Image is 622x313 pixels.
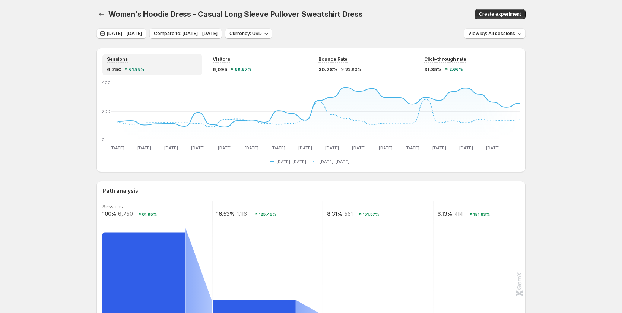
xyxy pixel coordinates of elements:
[424,56,466,62] span: Click-through rate
[102,80,111,85] text: 400
[118,211,133,217] text: 6,750
[137,145,151,151] text: [DATE]
[475,9,526,19] button: Create experiment
[259,212,276,217] text: 125.45%
[107,66,121,73] span: 6,750
[102,204,123,209] text: Sessions
[235,67,252,72] span: 69.87%
[102,109,110,114] text: 200
[379,145,393,151] text: [DATE]
[454,211,463,217] text: 414
[449,67,463,72] span: 2.66%
[325,145,339,151] text: [DATE]
[276,159,306,165] span: [DATE]–[DATE]
[107,31,142,37] span: [DATE] - [DATE]
[318,56,348,62] span: Bounce Rate
[437,211,452,217] text: 6.13%
[352,145,366,151] text: [DATE]
[191,145,205,151] text: [DATE]
[320,159,349,165] span: [DATE]–[DATE]
[216,211,235,217] text: 16.53%
[129,67,145,72] span: 61.95%
[96,28,146,39] button: [DATE] - [DATE]
[102,211,116,217] text: 100%
[270,157,309,166] button: [DATE]–[DATE]
[318,66,338,73] span: 30.28%
[363,212,379,217] text: 151.57%
[245,145,258,151] text: [DATE]
[327,211,342,217] text: 8.31%
[164,145,178,151] text: [DATE]
[107,56,128,62] span: Sessions
[213,56,230,62] span: Visitors
[237,211,247,217] text: 1,116
[344,211,353,217] text: 561
[149,28,222,39] button: Compare to: [DATE] - [DATE]
[142,212,157,217] text: 61.95%
[345,67,361,72] span: 33.92%
[102,137,105,142] text: 0
[406,145,419,151] text: [DATE]
[432,145,446,151] text: [DATE]
[154,31,218,37] span: Compare to: [DATE] - [DATE]
[102,187,138,195] h3: Path analysis
[459,145,473,151] text: [DATE]
[479,11,521,17] span: Create experiment
[213,66,227,73] span: 6,095
[473,212,490,217] text: 181.63%
[108,10,363,19] span: Women's Hoodie Dress - Casual Long Sleeve Pullover Sweatshirt Dress
[111,145,124,151] text: [DATE]
[468,31,515,37] span: View by: All sessions
[229,31,262,37] span: Currency: USD
[298,145,312,151] text: [DATE]
[424,66,442,73] span: 31.35%
[486,145,500,151] text: [DATE]
[225,28,272,39] button: Currency: USD
[464,28,526,39] button: View by: All sessions
[218,145,232,151] text: [DATE]
[272,145,285,151] text: [DATE]
[313,157,352,166] button: [DATE]–[DATE]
